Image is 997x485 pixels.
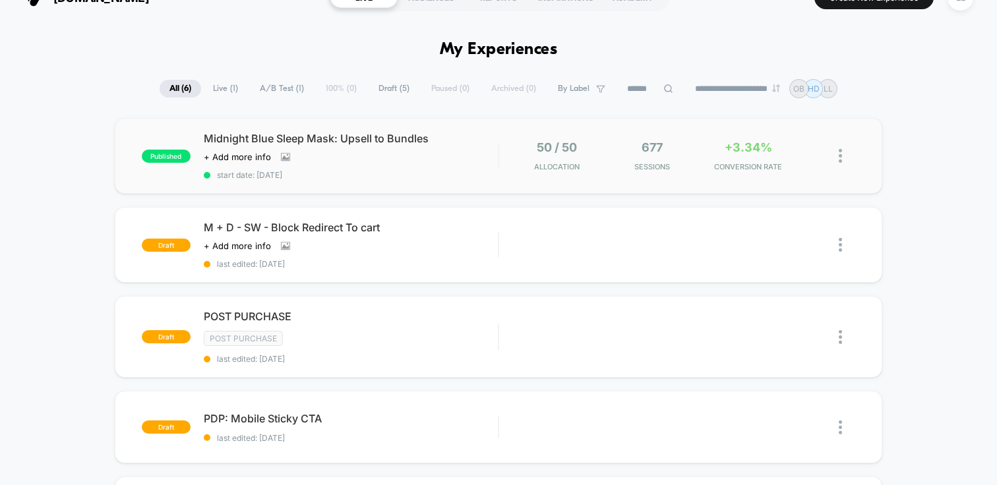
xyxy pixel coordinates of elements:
span: + Add more info [204,241,271,251]
span: Allocation [534,162,580,171]
span: +3.34% [725,140,772,154]
span: By Label [558,84,589,94]
span: last edited: [DATE] [204,433,498,443]
span: start date: [DATE] [204,170,498,180]
span: 677 [642,140,663,154]
span: draft [142,330,191,343]
span: last edited: [DATE] [204,259,498,269]
img: end [772,84,780,92]
img: close [839,330,842,344]
h1: My Experiences [440,40,558,59]
span: 50 / 50 [537,140,577,154]
p: HD [808,84,820,94]
img: close [839,149,842,163]
span: Sessions [608,162,697,171]
span: POST PURCHASE [204,310,498,323]
p: OB [793,84,804,94]
span: All ( 6 ) [160,80,201,98]
span: draft [142,420,191,434]
span: Live ( 1 ) [203,80,248,98]
span: Draft ( 5 ) [369,80,419,98]
p: LL [824,84,833,94]
span: M + D - SW - Block Redirect To cart [204,221,498,234]
span: A/B Test ( 1 ) [250,80,314,98]
span: CONVERSION RATE [704,162,793,171]
span: + Add more info [204,152,271,162]
span: draft [142,239,191,252]
span: Post Purchase [204,331,283,346]
img: close [839,238,842,252]
span: last edited: [DATE] [204,354,498,364]
span: PDP: Mobile Sticky CTA [204,412,498,425]
img: close [839,420,842,434]
span: Midnight Blue Sleep Mask: Upsell to Bundles [204,132,498,145]
span: published [142,150,191,163]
